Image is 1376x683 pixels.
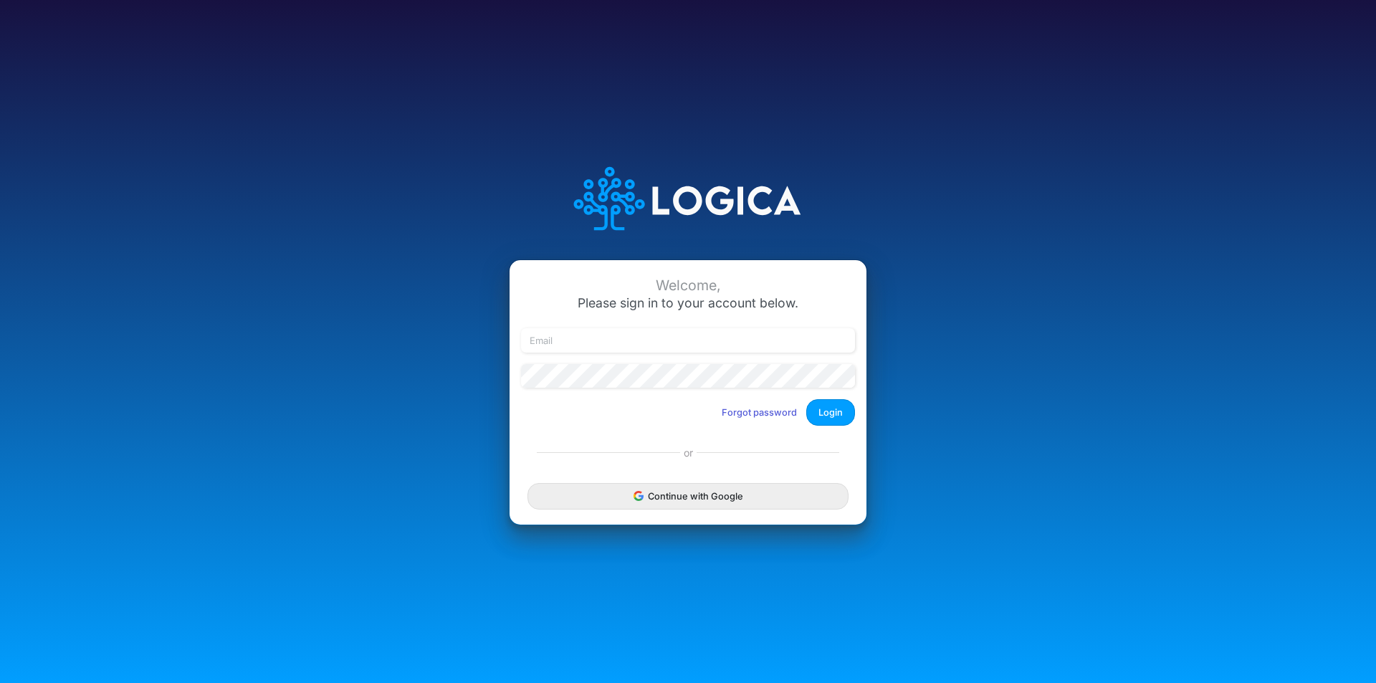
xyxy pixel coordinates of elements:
[527,483,849,510] button: Continue with Google
[521,277,855,294] div: Welcome,
[578,295,798,310] span: Please sign in to your account below.
[521,328,855,353] input: Email
[806,399,855,426] button: Login
[712,401,806,424] button: Forgot password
